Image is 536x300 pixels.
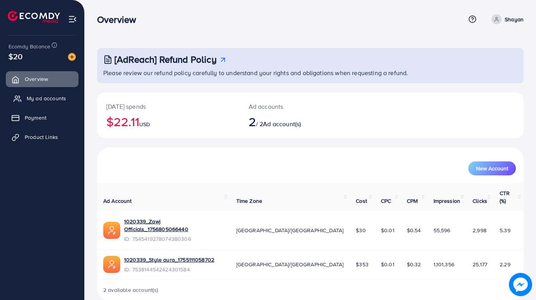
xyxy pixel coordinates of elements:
[249,113,256,130] span: 2
[103,68,519,77] p: Please review our refund policy carefully to understand your rights and obligations when requesti...
[236,197,262,205] span: Time Zone
[473,261,487,268] span: 25,177
[249,114,337,129] h2: / 2
[249,102,337,111] p: Ad accounts
[407,197,418,205] span: CPM
[114,54,217,65] h3: [AdReach] Refund Policy
[6,129,79,145] a: Product Links
[407,226,421,234] span: $0.54
[473,197,487,205] span: Clicks
[106,102,230,111] p: [DATE] spends
[139,120,150,128] span: USD
[68,53,76,61] img: image
[488,14,524,24] a: Shayan
[97,14,142,25] h3: Overview
[106,114,230,129] h2: $22.11
[9,51,22,62] span: $20
[473,226,486,234] span: 2,998
[356,226,365,234] span: $30
[124,218,224,233] a: 1020339_Zawj Officials_1756805066440
[434,226,451,234] span: 55,596
[27,94,66,102] span: My ad accounts
[434,261,454,268] span: 1,101,356
[468,161,516,175] button: New Account
[103,197,132,205] span: Ad Account
[8,11,60,23] img: logo
[124,256,214,264] a: 1020339_Style aura_1755111058702
[236,226,344,234] span: [GEOGRAPHIC_DATA]/[GEOGRAPHIC_DATA]
[9,43,50,50] span: Ecomdy Balance
[434,197,461,205] span: Impression
[103,256,120,273] img: ic-ads-acc.e4c84228.svg
[476,166,508,171] span: New Account
[25,133,58,141] span: Product Links
[381,226,394,234] span: $0.01
[236,261,344,268] span: [GEOGRAPHIC_DATA]/[GEOGRAPHIC_DATA]
[25,75,48,83] span: Overview
[263,120,301,128] span: Ad account(s)
[124,235,224,243] span: ID: 7545419278074380306
[124,266,214,273] span: ID: 7538144542424301584
[500,226,510,234] span: 5.39
[381,197,391,205] span: CPC
[6,71,79,87] a: Overview
[103,222,120,239] img: ic-ads-acc.e4c84228.svg
[500,189,510,205] span: CTR (%)
[356,197,367,205] span: Cost
[500,261,510,268] span: 2.29
[6,91,79,106] a: My ad accounts
[505,15,524,24] p: Shayan
[407,261,421,268] span: $0.32
[68,15,77,24] img: menu
[103,286,159,294] span: 2 available account(s)
[356,261,369,268] span: $353
[25,114,46,122] span: Payment
[6,110,79,125] a: Payment
[509,273,532,296] img: image
[381,261,394,268] span: $0.01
